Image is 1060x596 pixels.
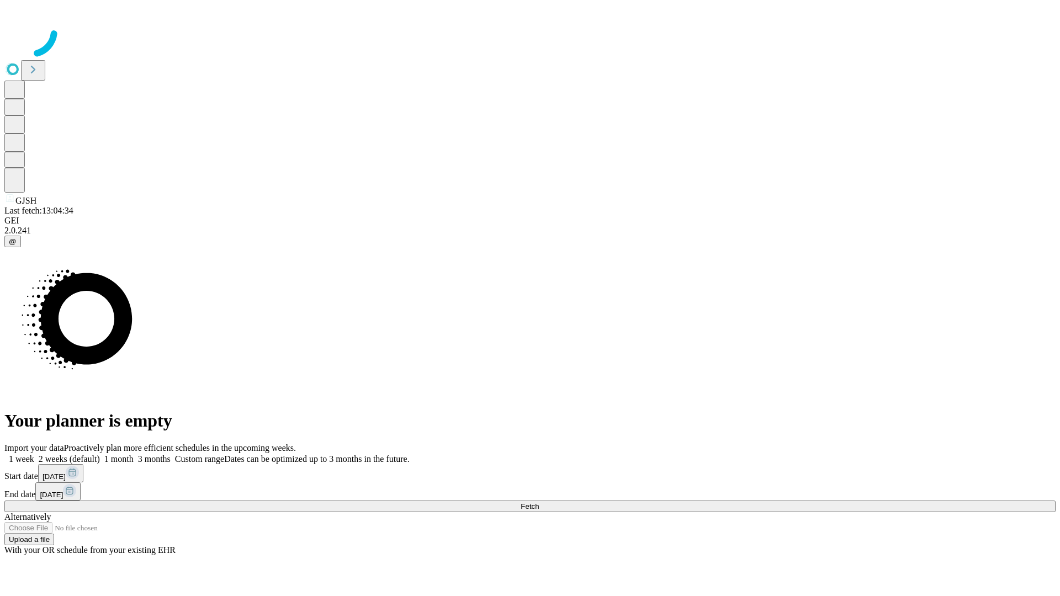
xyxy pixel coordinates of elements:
[39,454,100,464] span: 2 weeks (default)
[9,454,34,464] span: 1 week
[38,464,83,482] button: [DATE]
[15,196,36,205] span: GJSH
[4,236,21,247] button: @
[4,464,1056,482] div: Start date
[138,454,171,464] span: 3 months
[35,482,81,501] button: [DATE]
[64,443,296,453] span: Proactively plan more efficient schedules in the upcoming weeks.
[4,501,1056,512] button: Fetch
[104,454,134,464] span: 1 month
[4,411,1056,431] h1: Your planner is empty
[4,512,51,521] span: Alternatively
[4,534,54,545] button: Upload a file
[4,216,1056,226] div: GEI
[40,491,63,499] span: [DATE]
[521,502,539,510] span: Fetch
[9,237,17,246] span: @
[4,443,64,453] span: Import your data
[4,206,73,215] span: Last fetch: 13:04:34
[4,482,1056,501] div: End date
[43,472,66,481] span: [DATE]
[224,454,409,464] span: Dates can be optimized up to 3 months in the future.
[175,454,224,464] span: Custom range
[4,226,1056,236] div: 2.0.241
[4,545,176,555] span: With your OR schedule from your existing EHR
